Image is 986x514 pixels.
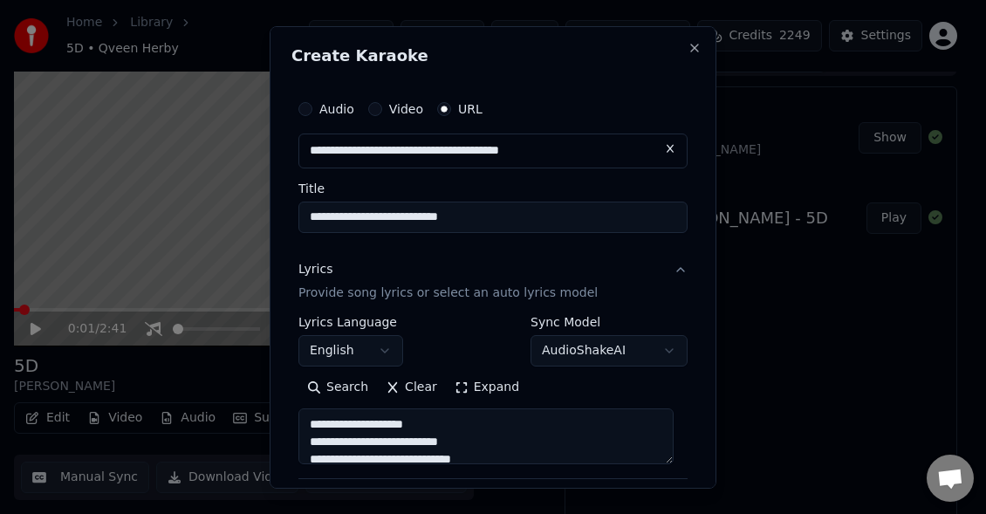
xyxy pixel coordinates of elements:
[298,246,688,316] button: LyricsProvide song lyrics or select an auto lyrics model
[298,284,598,302] p: Provide song lyrics or select an auto lyrics model
[458,102,483,114] label: URL
[377,374,446,401] button: Clear
[298,316,403,328] label: Lyrics Language
[446,374,528,401] button: Expand
[319,102,354,114] label: Audio
[298,182,688,194] label: Title
[389,102,423,114] label: Video
[298,260,332,278] div: Lyrics
[298,374,377,401] button: Search
[531,316,688,328] label: Sync Model
[298,316,688,478] div: LyricsProvide song lyrics or select an auto lyrics model
[291,47,695,63] h2: Create Karaoke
